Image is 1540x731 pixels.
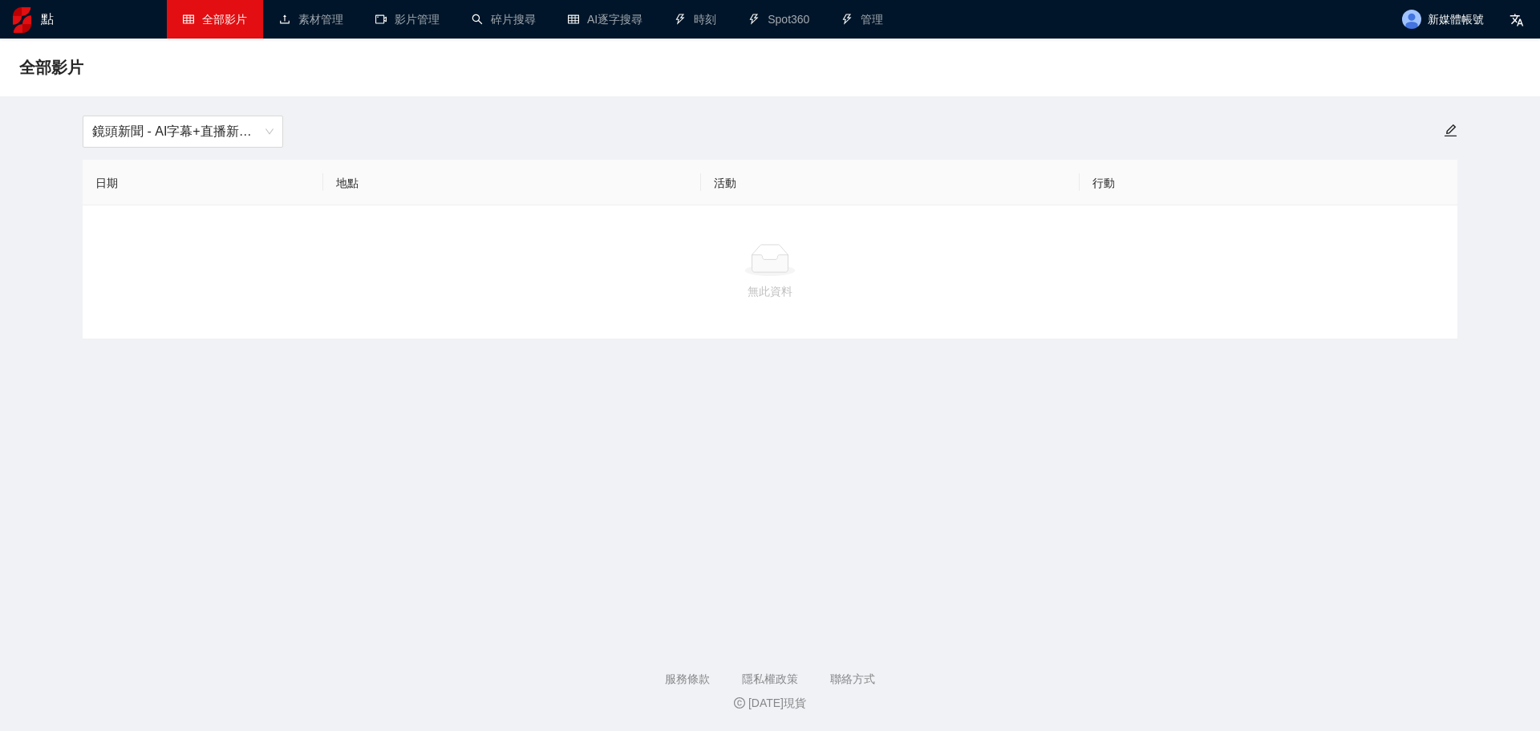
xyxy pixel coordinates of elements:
[92,116,274,147] span: 鏡頭新聞 - AI字幕+直播新聞（2025-2027）
[336,177,359,189] font: 地點
[841,13,883,26] a: 霹靂管理
[13,7,31,33] img: 標識
[19,59,83,76] font: 全部影片
[714,177,736,189] font: 活動
[1428,14,1484,26] font: 新媒體帳號
[665,672,710,685] a: 服務條款
[375,13,440,26] a: 攝影機影片管理
[202,13,247,26] font: 全部影片
[734,697,745,709] span: 版權
[675,13,716,26] a: 霹靂時刻
[1444,124,1457,137] span: 編輯
[279,13,343,26] a: 上傳素材管理
[1402,10,1421,29] img: 頭像
[472,13,536,26] a: 搜尋碎片搜尋
[748,696,806,709] font: [DATE]現貨
[1092,177,1115,189] font: 行動
[19,55,83,80] span: 全部影片
[95,177,118,189] font: 日期
[41,12,54,26] font: 點
[830,672,875,685] a: 聯絡方式
[742,672,798,685] a: 隱私權政策
[748,13,809,26] a: 霹靂Spot360
[183,14,194,25] span: 桌子
[568,13,642,26] a: 桌子AI逐字搜尋
[92,124,363,138] font: 鏡頭新聞 - AI字幕+直播新聞（[DATE]-[DATE]）
[748,285,792,298] font: 無此資料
